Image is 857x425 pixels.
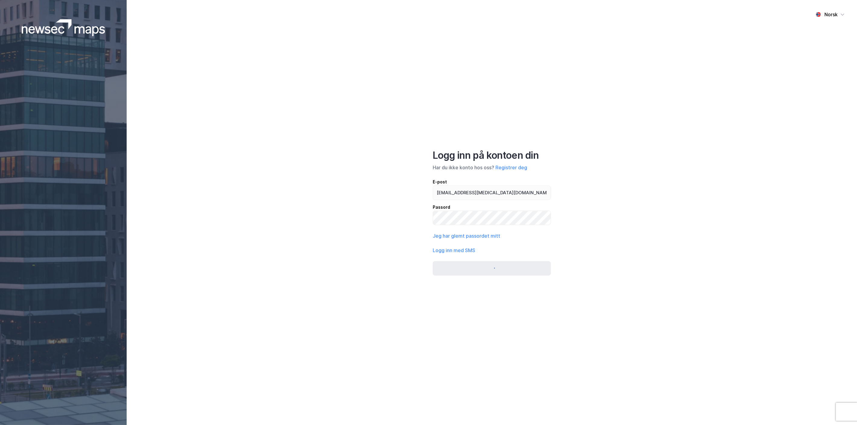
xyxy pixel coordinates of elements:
img: logoWhite.bf58a803f64e89776f2b079ca2356427.svg [22,19,105,36]
button: Jeg har glemt passordet mitt [433,232,500,239]
div: Har du ikke konto hos oss? [433,164,551,171]
iframe: Chat Widget [827,396,857,425]
div: Kontrollprogram for chat [827,396,857,425]
div: E-post [433,178,551,186]
div: Norsk [824,11,838,18]
button: Registrer deg [495,164,527,171]
button: Logg inn med SMS [433,247,475,254]
div: Logg inn på kontoen din [433,149,551,161]
div: Passord [433,204,551,211]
